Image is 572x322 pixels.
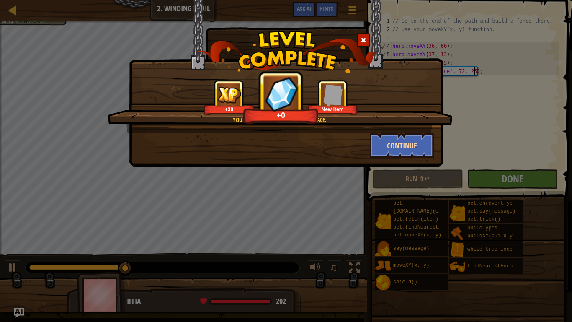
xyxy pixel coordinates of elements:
[205,106,253,112] div: +30
[370,133,435,158] button: Continue
[309,106,356,112] div: New Item
[196,31,376,73] img: level_complete.png
[245,110,317,120] div: +0
[261,73,301,114] img: reward_icon_gems.png
[147,116,412,124] div: You've made the forest a safer place.
[217,87,241,103] img: reward_icon_xp.png
[321,83,344,106] img: portrait.png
